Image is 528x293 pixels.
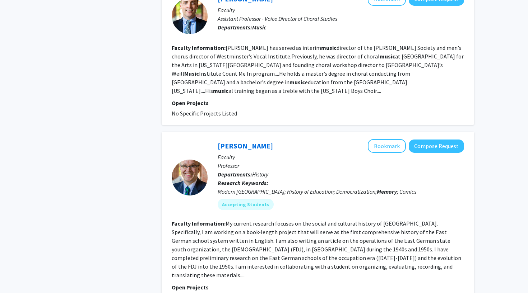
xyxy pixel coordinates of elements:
[290,79,305,86] b: music
[172,220,461,279] fg-read-more: My current research focuses on the social and cultural history of [GEOGRAPHIC_DATA]. Specifically...
[213,87,228,94] b: music
[321,44,337,51] b: music
[377,188,397,195] b: Memory
[409,140,464,153] button: Compose Request to Brian Puaca
[184,70,199,77] b: Music
[380,53,395,60] b: music
[368,139,406,153] button: Add Brian Puaca to Bookmarks
[172,283,464,292] p: Open Projects
[172,99,464,107] p: Open Projects
[218,141,273,150] a: [PERSON_NAME]
[252,24,266,31] b: Music
[218,6,464,14] p: Faculty
[218,199,274,210] mat-chip: Accepting Students
[218,161,464,170] p: Professor
[218,14,464,23] p: Assistant Professor - Voice Director of Choral Studies
[218,153,464,161] p: Faculty
[252,171,268,178] span: History
[218,24,252,31] b: Departments:
[172,110,237,117] span: No Specific Projects Listed
[172,220,226,227] b: Faculty Information:
[218,187,464,196] div: Modern [GEOGRAPHIC_DATA]; History of Education; Democratization; ; Comics
[218,171,252,178] b: Departments:
[218,179,268,186] b: Research Keywords:
[5,261,31,288] iframe: Chat
[172,44,464,94] fg-read-more: [PERSON_NAME] has served as interim director of the [PERSON_NAME] Society and men’s chorus direct...
[172,44,226,51] b: Faculty Information:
